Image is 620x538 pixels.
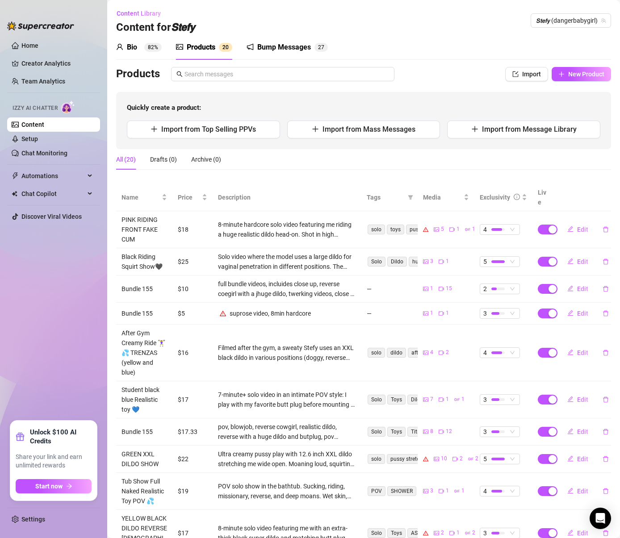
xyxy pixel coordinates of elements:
[441,225,444,234] span: 5
[218,343,356,363] div: Filmed after the gym, a sweaty Stefy uses an XXL black dildo in various positions (doggy, reverse...
[595,282,616,296] button: delete
[577,396,588,403] span: Edit
[218,422,356,442] div: pov, blowjob, reverse cowgirl, realistic dildo, reverse with a huge dildo and butplug, pov vision...
[219,43,232,52] sup: 20
[430,257,433,266] span: 3
[446,395,449,404] span: 1
[178,192,200,202] span: Price
[407,427,423,437] span: Tits
[472,225,475,234] span: 1
[439,350,444,355] span: video-camera
[13,104,58,113] span: Izzy AI Chatter
[314,43,328,52] sup: 27
[603,259,609,265] span: delete
[452,456,458,462] span: video-camera
[483,486,487,496] span: 4
[21,56,93,71] a: Creator Analytics
[446,427,452,436] span: 12
[191,154,221,164] div: Archive (0)
[321,44,324,50] span: 7
[568,71,604,78] span: New Product
[287,121,440,138] button: Import from Mass Messages
[603,429,609,435] span: delete
[460,455,463,463] span: 2
[441,455,447,463] span: 10
[514,194,520,200] span: info-circle
[558,71,565,77] span: plus
[116,211,172,248] td: PINK RIDING FRONT FAKE CUM
[423,455,428,463] span: warning
[577,428,588,435] span: Edit
[172,473,213,510] td: $19
[116,418,172,446] td: Bundle 155
[430,309,433,317] span: 1
[567,349,574,355] span: edit
[480,192,510,202] div: Exclusivity
[434,530,439,536] span: picture
[560,282,595,296] button: Edit
[446,309,449,317] span: 1
[577,530,588,537] span: Edit
[16,479,92,493] button: Start nowarrow-right
[116,184,172,211] th: Name
[387,528,406,538] span: Toys
[471,125,478,133] span: plus
[172,418,213,446] td: $17.33
[430,427,433,436] span: 8
[439,286,444,292] span: video-camera
[567,488,574,494] span: edit
[368,528,385,538] span: Solo
[116,473,172,510] td: Tub Show Full Naked Realistic Toy POV 💦
[12,191,17,197] img: Chat Copilot
[218,220,356,239] div: 8-minute hardcore solo video featuring me riding a huge realistic dildo head-on. Shot in high def...
[116,154,136,164] div: All (20)
[577,310,588,317] span: Edit
[21,516,45,523] a: Settings
[222,44,226,50] span: 2
[465,227,470,232] span: gif
[218,481,356,501] div: POV solo show in the bathtub. Sucking, riding, missionary, reverse, and deep moans. Wet skin, rea...
[127,42,137,53] div: Bio
[61,100,75,113] img: AI Chatter
[116,446,172,473] td: GREEN XXL DILDO SHOW
[603,226,609,233] span: delete
[603,488,609,494] span: delete
[408,348,438,358] span: after gym
[184,69,389,79] input: Search messages
[409,257,441,267] span: huge dildo
[172,184,213,211] th: Price
[407,395,427,405] span: Dildo
[368,427,385,437] span: Solo
[446,284,452,293] span: 15
[12,172,19,179] span: thunderbolt
[483,528,487,538] span: 3
[121,192,160,202] span: Name
[312,125,319,133] span: plus
[457,529,460,537] span: 1
[368,395,385,405] span: Solo
[387,486,416,496] span: SHOWER
[439,397,444,402] span: video-camera
[560,346,595,360] button: Edit
[454,488,460,494] span: gif
[387,257,407,267] span: Dildo
[423,429,428,434] span: picture
[150,154,177,164] div: Drafts (0)
[434,227,439,232] span: picture
[430,395,433,404] span: 7
[595,425,616,439] button: delete
[226,44,229,50] span: 0
[30,428,92,446] strong: Unlock $100 AI Credits
[172,446,213,473] td: $22
[116,248,172,275] td: Black Riding Squirt Show🖤
[35,483,63,490] span: Start now
[483,225,487,234] span: 4
[21,187,85,201] span: Chat Copilot
[560,425,595,439] button: Edit
[368,225,385,234] span: solo
[603,396,609,403] span: delete
[172,303,213,325] td: $5
[323,125,415,133] span: Import from Mass Messages
[116,6,168,21] button: Content Library
[603,530,609,536] span: delete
